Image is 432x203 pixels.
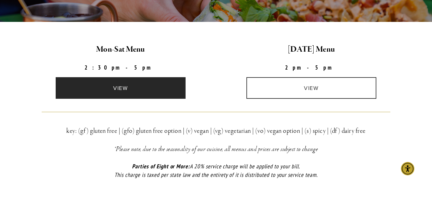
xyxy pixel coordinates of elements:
a: view [246,77,377,99]
a: view [56,77,186,99]
em: Parties of Eight or More: [132,163,190,170]
h3: key: (gf) gluten free | (gfo) gluten free option | (v) vegan | (vg) vegetarian | (vo) vegan optio... [42,126,391,136]
div: Accessibility Menu [401,162,414,175]
em: A 20% service charge will be applied to your bill. This charge is taxed per state law and the ent... [114,163,317,179]
strong: 2pm-5pm [285,64,338,71]
strong: 2:30pm-5pm [85,64,157,71]
h2: Mon-Sat Menu [30,43,211,56]
h2: [DATE] Menu [221,43,402,56]
em: *Please note, due to the seasonality of our cuisine, all menus and prices are subject to change [114,145,318,153]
